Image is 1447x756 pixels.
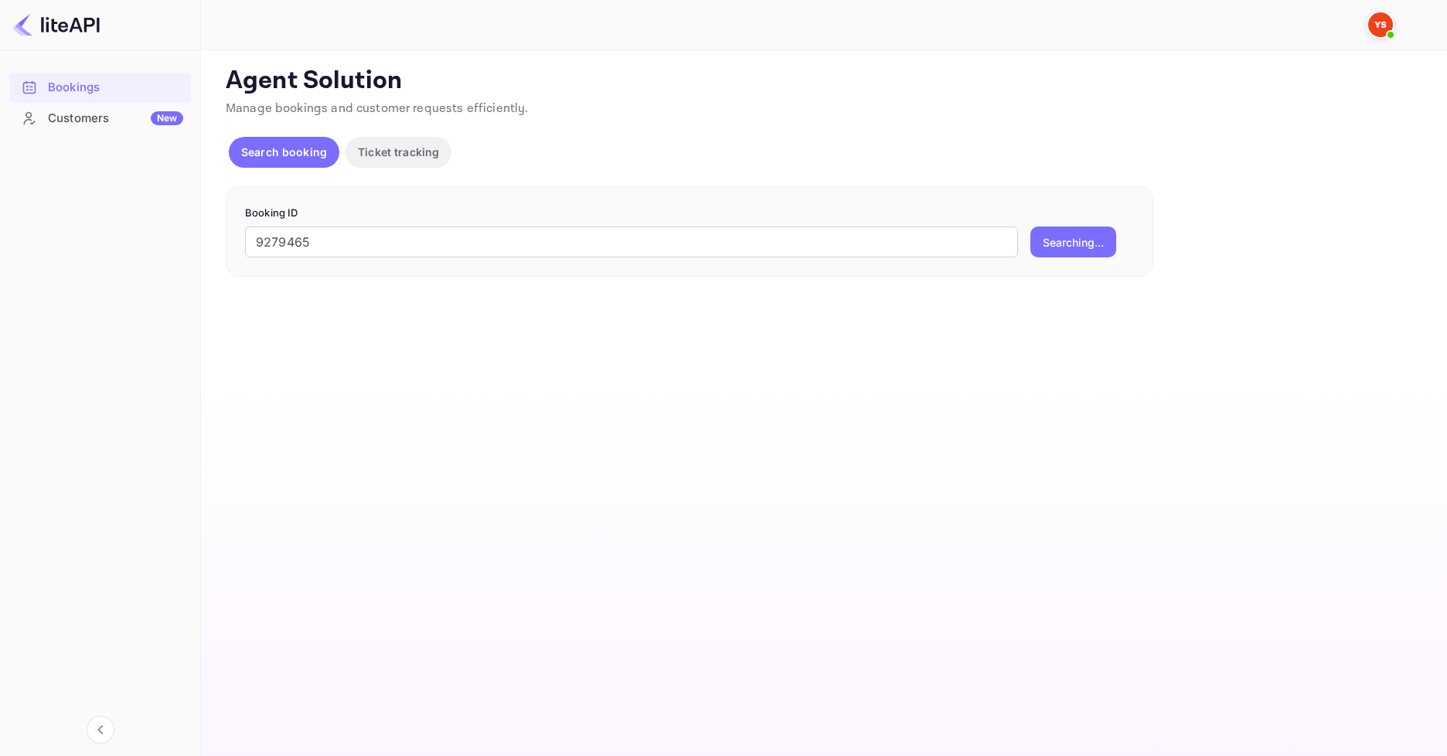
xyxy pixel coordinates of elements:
div: CustomersNew [9,104,191,134]
p: Agent Solution [226,66,1419,97]
a: CustomersNew [9,104,191,132]
p: Search booking [241,144,327,160]
img: Yandex Support [1368,12,1393,37]
p: Ticket tracking [358,144,439,160]
p: Booking ID [245,206,1134,221]
span: Manage bookings and customer requests efficiently. [226,100,529,117]
button: Collapse navigation [87,716,114,744]
input: Enter Booking ID (e.g., 63782194) [245,226,1018,257]
div: Bookings [48,79,183,97]
div: Customers [48,110,183,128]
a: Bookings [9,73,191,101]
div: New [151,111,183,125]
div: Bookings [9,73,191,103]
button: Searching... [1030,226,1116,257]
img: LiteAPI logo [12,12,100,37]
